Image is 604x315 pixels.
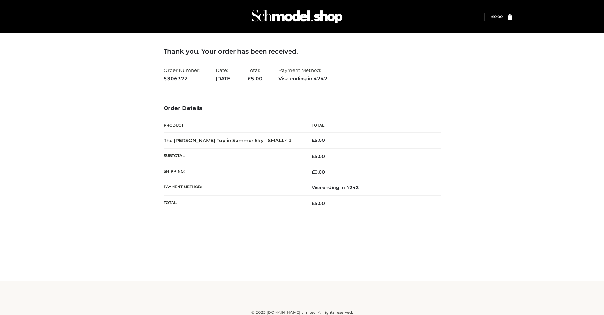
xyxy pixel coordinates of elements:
[164,118,302,133] th: Product
[164,164,302,180] th: Shipping:
[302,118,441,133] th: Total
[312,154,315,159] span: £
[491,14,503,19] a: £0.00
[312,154,325,159] span: 5.00
[491,14,503,19] bdi: 0.00
[164,105,441,112] h3: Order Details
[248,65,263,84] li: Total:
[278,75,328,83] strong: Visa ending in 4242
[312,137,325,143] bdi: 5.00
[164,137,292,143] strong: The [PERSON_NAME] Top in Summer Sky - SMALL
[312,200,325,206] span: 5.00
[278,65,328,84] li: Payment Method:
[248,75,263,82] span: 5.00
[216,65,232,84] li: Date:
[164,148,302,164] th: Subtotal:
[164,180,302,195] th: Payment method:
[284,137,292,143] strong: × 1
[491,14,494,19] span: £
[312,169,315,175] span: £
[312,137,315,143] span: £
[312,200,315,206] span: £
[216,75,232,83] strong: [DATE]
[164,75,200,83] strong: 5306372
[312,169,325,175] bdi: 0.00
[248,75,251,82] span: £
[164,48,441,55] h3: Thank you. Your order has been received.
[164,65,200,84] li: Order Number:
[164,195,302,211] th: Total:
[250,4,345,29] img: Schmodel Admin 964
[302,180,441,195] td: Visa ending in 4242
